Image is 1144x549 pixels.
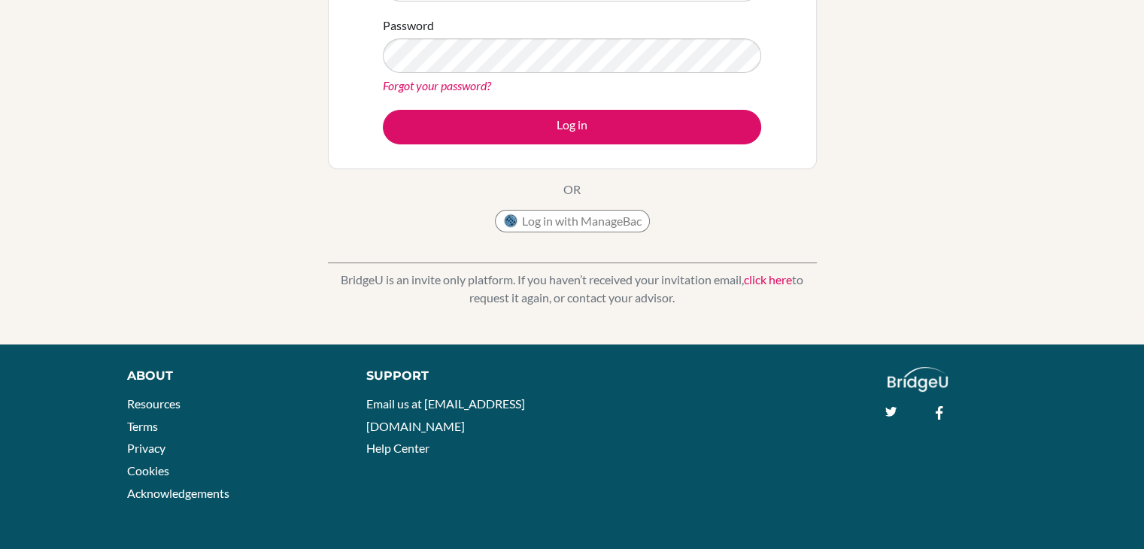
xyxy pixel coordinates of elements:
[127,486,229,500] a: Acknowledgements
[495,210,650,232] button: Log in with ManageBac
[744,272,792,287] a: click here
[563,180,581,199] p: OR
[127,367,332,385] div: About
[888,367,948,392] img: logo_white@2x-f4f0deed5e89b7ecb1c2cc34c3e3d731f90f0f143d5ea2071677605dd97b5244.png
[127,396,181,411] a: Resources
[127,463,169,478] a: Cookies
[366,441,429,455] a: Help Center
[383,17,434,35] label: Password
[366,367,556,385] div: Support
[127,441,165,455] a: Privacy
[366,396,525,433] a: Email us at [EMAIL_ADDRESS][DOMAIN_NAME]
[328,271,817,307] p: BridgeU is an invite only platform. If you haven’t received your invitation email, to request it ...
[383,78,491,93] a: Forgot your password?
[127,419,158,433] a: Terms
[383,110,761,144] button: Log in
